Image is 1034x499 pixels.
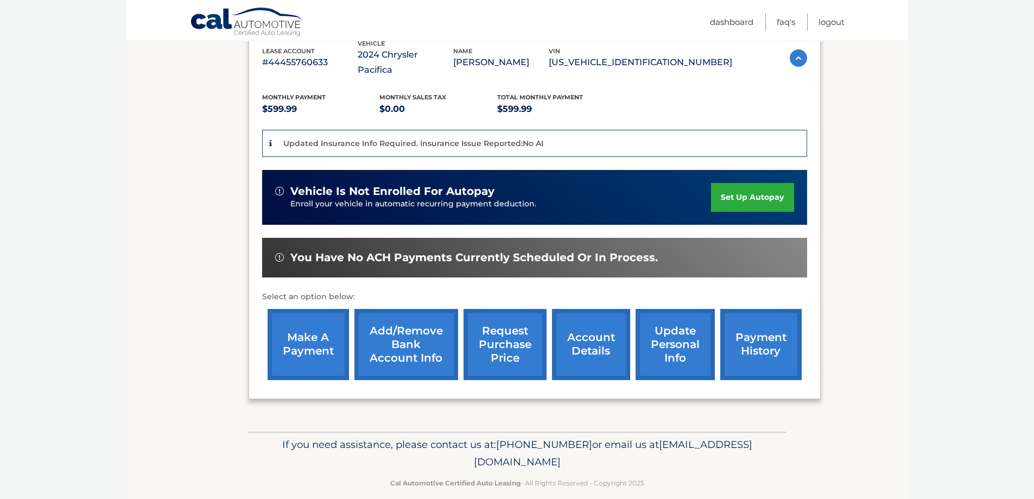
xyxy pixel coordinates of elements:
[453,47,472,55] span: name
[379,102,497,117] p: $0.00
[275,187,284,195] img: alert-white.svg
[819,13,845,31] a: Logout
[290,185,494,198] span: vehicle is not enrolled for autopay
[549,55,732,70] p: [US_VEHICLE_IDENTIFICATION_NUMBER]
[268,309,349,380] a: make a payment
[777,13,795,31] a: FAQ's
[710,13,753,31] a: Dashboard
[358,40,385,47] span: vehicle
[283,138,543,148] p: Updated Insurance Info Required. Insurance Issue Reported:No AI
[275,253,284,262] img: alert-white.svg
[497,93,583,101] span: Total Monthly Payment
[464,309,547,380] a: request purchase price
[290,251,658,264] span: You have no ACH payments currently scheduled or in process.
[497,102,615,117] p: $599.99
[496,438,592,451] span: [PHONE_NUMBER]
[379,93,446,101] span: Monthly sales Tax
[636,309,715,380] a: update personal info
[256,436,779,471] p: If you need assistance, please contact us at: or email us at
[358,47,453,78] p: 2024 Chrysler Pacifica
[256,477,779,489] p: - All Rights Reserved - Copyright 2025
[290,198,712,210] p: Enroll your vehicle in automatic recurring payment deduction.
[262,102,380,117] p: $599.99
[262,55,358,70] p: #44455760633
[190,7,304,39] a: Cal Automotive
[453,55,549,70] p: [PERSON_NAME]
[262,290,807,304] p: Select an option below:
[720,309,802,380] a: payment history
[549,47,560,55] span: vin
[790,49,807,67] img: accordion-active.svg
[354,309,458,380] a: Add/Remove bank account info
[552,309,630,380] a: account details
[262,47,315,55] span: lease account
[262,93,326,101] span: Monthly Payment
[711,183,794,212] a: set up autopay
[390,479,521,487] strong: Cal Automotive Certified Auto Leasing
